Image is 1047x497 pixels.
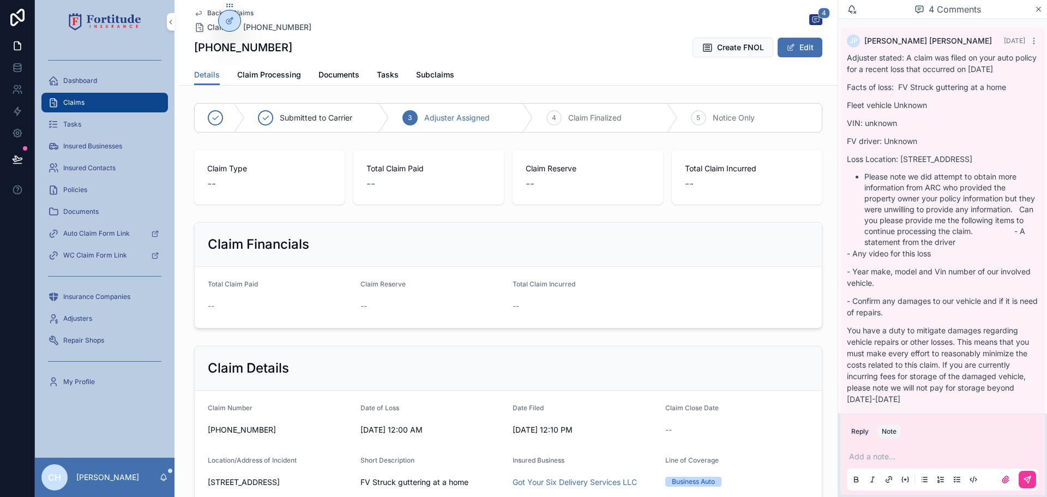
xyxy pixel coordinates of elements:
[208,280,258,288] span: Total Claim Paid
[69,13,141,31] img: App logo
[717,42,764,53] span: Create FNOL
[360,404,399,412] span: Date of Loss
[360,424,504,435] span: [DATE] 12:00 AM
[847,52,1038,75] p: Adjuster stated: A claim was filed on your auto policy for a recent loss that occurred on [DATE]
[416,65,454,87] a: Subclaims
[63,378,95,386] span: My Profile
[194,9,254,17] a: Back to Claims
[416,69,454,80] span: Subclaims
[513,424,657,435] span: [DATE] 12:10 PM
[366,163,491,174] span: Total Claim Paid
[778,38,822,57] button: Edit
[207,163,332,174] span: Claim Type
[41,158,168,178] a: Insured Contacts
[243,22,311,33] a: [PHONE_NUMBER]
[665,456,719,464] span: Line of Coverage
[41,71,168,91] a: Dashboard
[41,180,168,200] a: Policies
[41,287,168,307] a: Insurance Companies
[408,113,412,122] span: 3
[713,112,755,123] span: Notice Only
[929,3,981,16] span: 4 Comments
[882,427,896,436] div: Note
[237,65,301,87] a: Claim Processing
[208,236,309,253] h2: Claim Financials
[513,456,564,464] span: Insured Business
[63,314,92,323] span: Adjusters
[513,477,637,488] a: Got Your Six Delivery Services LLC
[847,117,1038,129] p: VIN: unknown
[237,69,301,80] span: Claim Processing
[41,202,168,221] a: Documents
[513,404,544,412] span: Date Filed
[513,301,519,312] span: --
[63,292,130,301] span: Insurance Companies
[847,248,1038,259] p: - Any video for this loss
[847,135,1038,147] p: FV driver: Unknown
[360,477,504,488] span: FV Struck guttering at a home
[41,115,168,134] a: Tasks
[63,336,104,345] span: Repair Shops
[847,266,1038,289] p: - Year make, model and Vin number of our involved vehicle.
[63,76,97,85] span: Dashboard
[41,136,168,156] a: Insured Businesses
[280,112,352,123] span: Submitted to Carrier
[847,325,1038,405] p: You have a duty to mitigate damages regarding vehicle repairs or other losses. This means that yo...
[208,301,214,312] span: --
[208,424,352,435] span: [PHONE_NUMBER]
[207,22,232,33] span: Claims
[568,112,622,123] span: Claim Finalized
[63,120,81,129] span: Tasks
[318,65,359,87] a: Documents
[847,295,1038,318] p: - Confirm any damages to our vehicle and if it is need of repairs.
[63,164,116,172] span: Insured Contacts
[526,163,650,174] span: Claim Reserve
[685,176,694,191] span: --
[377,69,399,80] span: Tasks
[194,40,292,55] h1: [PHONE_NUMBER]
[208,477,352,488] span: [STREET_ADDRESS]
[194,22,232,33] a: Claims
[76,472,139,483] p: [PERSON_NAME]
[818,8,830,19] span: 4
[672,477,715,487] div: Business Auto
[63,229,130,238] span: Auto Claim Form Link
[366,176,375,191] span: --
[1004,37,1025,45] span: [DATE]
[685,163,809,174] span: Total Claim Incurred
[847,81,1038,93] p: Facts of loss: FV Struck guttering at a home
[41,372,168,392] a: My Profile
[526,176,534,191] span: --
[665,424,672,435] span: --
[41,309,168,328] a: Adjusters
[208,360,289,377] h2: Claim Details
[360,280,406,288] span: Claim Reserve
[552,113,556,122] span: 4
[360,456,414,464] span: Short Description
[63,142,122,151] span: Insured Businesses
[877,425,901,438] button: Note
[41,224,168,243] a: Auto Claim Form Link
[63,98,85,107] span: Claims
[208,456,297,464] span: Location/Address of Incident
[665,404,719,412] span: Claim Close Date
[696,113,700,122] span: 5
[864,35,992,46] span: [PERSON_NAME] [PERSON_NAME]
[63,207,99,216] span: Documents
[693,38,773,57] button: Create FNOL
[194,65,220,86] a: Details
[63,251,127,260] span: WC Claim Form Link
[207,176,216,191] span: --
[847,425,873,438] button: Reply
[318,69,359,80] span: Documents
[41,331,168,350] a: Repair Shops
[63,185,87,194] span: Policies
[424,112,490,123] span: Adjuster Assigned
[809,14,822,27] button: 4
[207,9,254,17] span: Back to Claims
[847,153,1038,165] p: Loss Location: [STREET_ADDRESS]
[850,37,858,45] span: JP
[41,245,168,265] a: WC Claim Form Link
